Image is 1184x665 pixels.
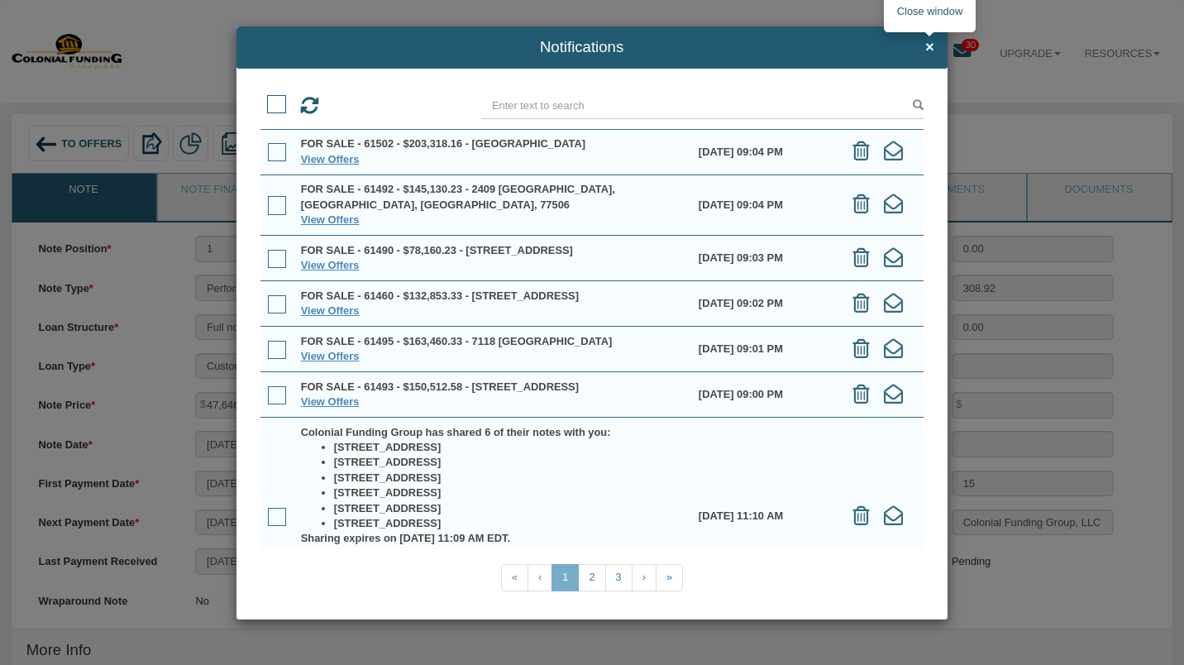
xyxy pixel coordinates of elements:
a: View Offers [301,304,360,317]
a: « [501,564,528,591]
a: 3 [605,564,633,591]
a: 2 [578,564,605,591]
td: [DATE] 09:01 PM [691,327,837,371]
div: FOR SALE - 61492 - $145,130.23 - 2409 [GEOGRAPHIC_DATA], [GEOGRAPHIC_DATA], [GEOGRAPHIC_DATA], 77506 [301,182,685,213]
a: 1 [551,564,579,591]
td: [DATE] 09:00 PM [691,372,837,417]
li: [STREET_ADDRESS] [334,440,685,455]
li: [STREET_ADDRESS] [334,501,685,516]
td: [DATE] 09:03 PM [691,236,837,280]
a: View Offers [301,213,360,226]
div: FOR SALE - 61502 - $203,318.16 - [GEOGRAPHIC_DATA] [301,136,685,151]
div: FOR SALE - 61493 - $150,512.58 - [STREET_ADDRESS] [301,380,685,395]
td: [DATE] 11:10 AM [691,417,837,615]
a: View Offers [301,153,360,165]
div: Comments: View access only. ? Join [DATE] Deal Lab for a review of available notes. Don’t miss th... [301,547,685,592]
div: Colonial Funding Group has shared 6 of their notes with you: [301,425,685,440]
a: » [656,564,683,591]
li: [STREET_ADDRESS] [334,471,685,486]
div: FOR SALE - 61490 - $78,160.23 - [STREET_ADDRESS] [301,243,685,258]
td: [DATE] 09:04 PM [691,129,837,174]
span: Notifications [250,39,914,55]
td: [DATE] 09:04 PM [691,175,837,235]
li: [STREET_ADDRESS] [334,455,685,470]
span: × [925,39,934,55]
div: FOR SALE - 61495 - $163,460.33 - 7118 [GEOGRAPHIC_DATA] [301,334,685,349]
div: FOR SALE - 61460 - $132,853.33 - [STREET_ADDRESS] [301,289,685,304]
td: [DATE] 09:02 PM [691,281,837,326]
a: View Offers [301,395,360,408]
li: [STREET_ADDRESS] [334,516,685,531]
a: View Offers [301,350,360,362]
a: ‹ [528,564,552,591]
input: Enter text to search [481,93,924,119]
a: View Offers [301,259,360,271]
a: › [632,564,656,591]
li: [STREET_ADDRESS] [334,486,685,500]
div: Sharing expires on [DATE] 11:09 AM EDT. [301,531,685,546]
